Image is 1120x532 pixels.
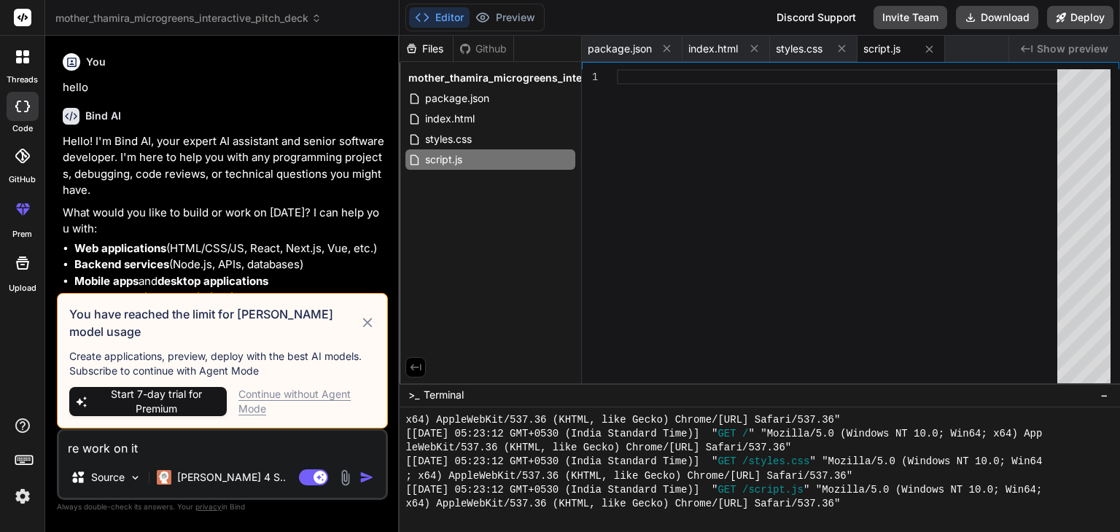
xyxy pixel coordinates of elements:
[400,42,453,56] div: Files
[157,470,171,485] img: Claude 4 Sonnet
[74,257,169,271] strong: Backend services
[1100,388,1108,402] span: −
[405,469,852,483] span: ; x64) AppleWebKit/537.36 (KHTML, like Gecko) Chrome/[URL] Safari/537.36"
[470,7,541,28] button: Preview
[408,71,676,85] span: mother_thamira_microgreens_interactive_pitch_deck
[1037,42,1108,56] span: Show preview
[55,11,322,26] span: mother_thamira_microgreens_interactive_pitch_deck
[74,240,385,257] li: (HTML/CSS/JS, React, Next.js, Vue, etc.)
[69,349,376,378] p: Create applications, preview, deploy with the best AI models. Subscribe to continue with Agent Mode
[1097,383,1111,407] button: −
[177,470,286,485] p: [PERSON_NAME] 4 S..
[405,427,717,441] span: [[DATE] 05:23:12 GMT+0530 (India Standard Time)] "
[179,290,246,304] strong: optimization
[69,387,227,416] button: Start 7-day trial for Premium
[129,472,141,484] img: Pick Models
[86,55,106,69] h6: You
[804,483,1042,497] span: " "Mozilla/5.0 (Windows NT 10.0; Win64;
[63,133,385,199] p: Hello! I'm Bind AI, your expert AI assistant and senior software developer. I'm here to help you ...
[12,228,32,240] label: prem
[768,6,865,29] div: Discord Support
[588,42,652,56] span: package.json
[863,42,901,56] span: script.js
[424,90,491,107] span: package.json
[10,484,35,509] img: settings
[424,151,464,168] span: script.js
[7,74,38,86] label: threads
[69,305,359,340] h3: You have reached the limit for [PERSON_NAME] model usage
[91,470,125,485] p: Source
[424,110,476,128] span: index.html
[63,79,385,96] p: hello
[408,388,419,402] span: >_
[956,6,1038,29] button: Download
[405,441,791,455] span: leWebKit/537.36 (KHTML, like Gecko) Chrome/[URL] Safari/537.36"
[92,387,221,416] span: Start 7-day trial for Premium
[85,109,121,123] h6: Bind AI
[157,274,268,288] strong: desktop applications
[874,6,947,29] button: Invite Team
[424,388,464,402] span: Terminal
[717,455,736,469] span: GET
[359,470,374,485] img: icon
[74,273,385,290] li: and
[195,502,222,511] span: privacy
[582,69,598,85] div: 1
[742,455,809,469] span: /styles.css
[776,42,822,56] span: styles.css
[717,427,736,441] span: GET
[409,7,470,28] button: Editor
[405,413,840,427] span: x64) AppleWebKit/537.36 (KHTML, like Gecko) Chrome/[URL] Safari/537.36"
[454,42,513,56] div: Github
[74,290,160,304] strong: Code debugging
[12,122,33,135] label: code
[405,497,840,511] span: x64) AppleWebKit/537.36 (KHTML, like Gecko) Chrome/[URL] Safari/537.36"
[748,427,1042,441] span: " "Mozilla/5.0 (Windows NT 10.0; Win64; x64) App
[742,483,804,497] span: /script.js
[238,387,376,416] div: Continue without Agent Mode
[59,431,386,457] textarea: re work on it
[57,500,388,514] p: Always double-check its answers. Your in Bind
[1047,6,1113,29] button: Deploy
[809,455,1042,469] span: " "Mozilla/5.0 (Windows NT 10.0; Win64
[688,42,738,56] span: index.html
[74,241,166,255] strong: Web applications
[717,483,736,497] span: GET
[405,455,717,469] span: [[DATE] 05:23:12 GMT+0530 (India Standard Time)] "
[9,173,36,186] label: GitHub
[74,274,139,288] strong: Mobile apps
[742,427,748,441] span: /
[405,483,717,497] span: [[DATE] 05:23:12 GMT+0530 (India Standard Time)] "
[9,282,36,294] label: Upload
[74,289,385,306] li: and
[74,257,385,273] li: (Node.js, APIs, databases)
[424,130,473,148] span: styles.css
[63,205,385,238] p: What would you like to build or work on [DATE]? I can help you with:
[337,469,354,486] img: attachment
